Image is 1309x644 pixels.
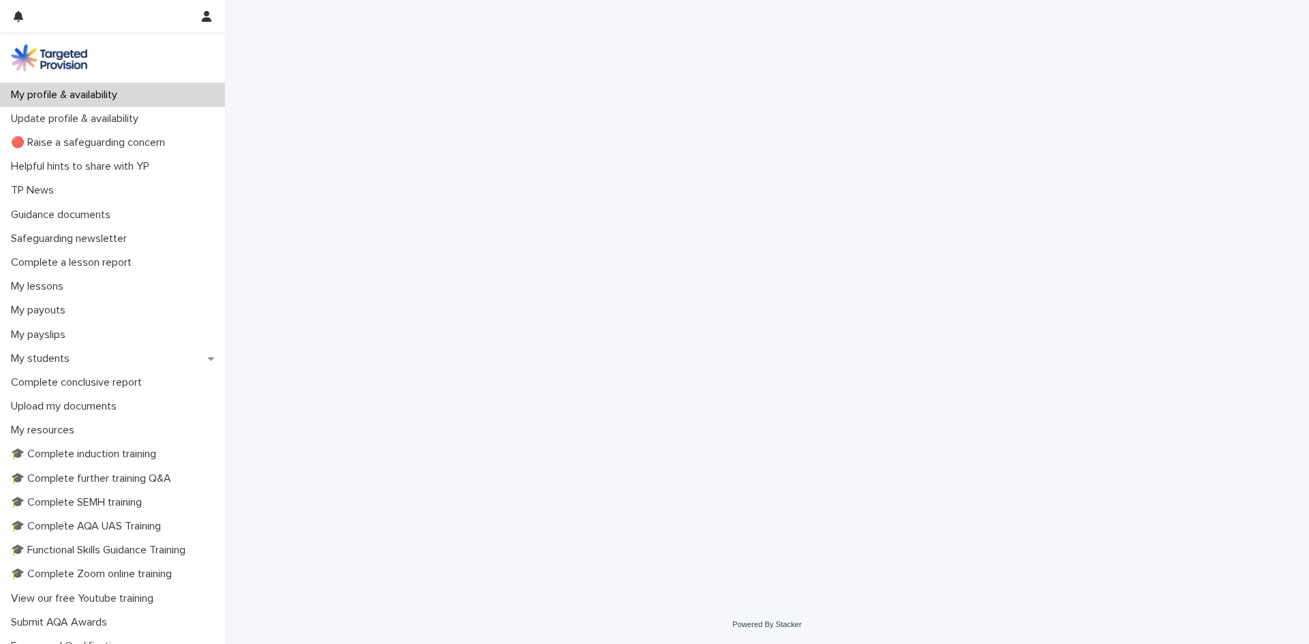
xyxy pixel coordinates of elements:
[732,620,801,628] a: Powered By Stacker
[5,520,172,533] p: 🎓 Complete AQA UAS Training
[5,136,176,149] p: 🔴 Raise a safeguarding concern
[5,112,149,125] p: Update profile & availability
[5,568,183,581] p: 🎓 Complete Zoom online training
[5,616,118,629] p: Submit AQA Awards
[5,209,121,221] p: Guidance documents
[5,496,153,509] p: 🎓 Complete SEMH training
[5,472,182,485] p: 🎓 Complete further training Q&A
[5,256,142,269] p: Complete a lesson report
[5,280,74,293] p: My lessons
[5,232,138,245] p: Safeguarding newsletter
[5,376,153,389] p: Complete conclusive report
[5,184,65,197] p: TP News
[5,352,80,365] p: My students
[5,328,76,341] p: My payslips
[5,400,127,413] p: Upload my documents
[11,44,87,72] img: M5nRWzHhSzIhMunXDL62
[5,160,160,173] p: Helpful hints to share with YP
[5,448,167,461] p: 🎓 Complete induction training
[5,592,164,605] p: View our free Youtube training
[5,304,76,317] p: My payouts
[5,424,85,437] p: My resources
[5,544,196,557] p: 🎓 Functional Skills Guidance Training
[5,89,128,102] p: My profile & availability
